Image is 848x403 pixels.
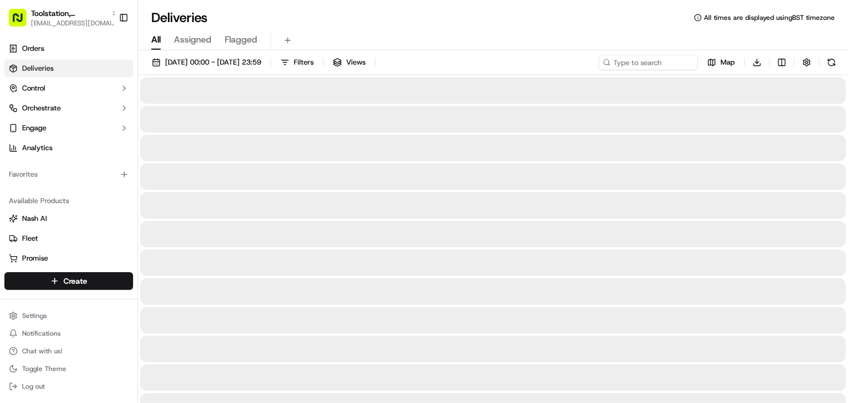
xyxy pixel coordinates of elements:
a: Nash AI [9,214,129,224]
button: Views [328,55,370,70]
button: Nash AI [4,210,133,227]
button: Refresh [824,55,839,70]
span: All times are displayed using BST timezone [704,13,835,22]
button: [DATE] 00:00 - [DATE] 23:59 [147,55,266,70]
button: Filters [275,55,319,70]
span: Create [63,275,87,287]
span: Promise [22,253,48,263]
a: Fleet [9,234,129,243]
a: Deliveries [4,60,133,77]
span: Assigned [174,33,211,46]
span: Map [720,57,735,67]
span: Notifications [22,329,61,338]
span: Log out [22,382,45,391]
span: Orders [22,44,44,54]
input: Type to search [598,55,698,70]
span: All [151,33,161,46]
span: Toggle Theme [22,364,66,373]
span: Deliveries [22,63,54,73]
button: Chat with us! [4,343,133,359]
span: Orchestrate [22,103,61,113]
span: Views [346,57,365,67]
h1: Deliveries [151,9,208,26]
div: Favorites [4,166,133,183]
button: Notifications [4,326,133,341]
span: Analytics [22,143,52,153]
span: Chat with us! [22,347,62,356]
span: Settings [22,311,47,320]
span: Fleet [22,234,38,243]
div: Available Products [4,192,133,210]
button: Log out [4,379,133,394]
span: [DATE] 00:00 - [DATE] 23:59 [165,57,261,67]
button: Toolstation, [GEOGRAPHIC_DATA] [31,8,107,19]
span: Control [22,83,45,93]
span: Engage [22,123,46,133]
a: Analytics [4,139,133,157]
a: Orders [4,40,133,57]
button: Orchestrate [4,99,133,117]
a: Promise [9,253,129,263]
button: Toolstation, [GEOGRAPHIC_DATA][EMAIL_ADDRESS][DOMAIN_NAME] [4,4,114,31]
button: Control [4,79,133,97]
span: Filters [294,57,314,67]
button: Fleet [4,230,133,247]
button: [EMAIL_ADDRESS][DOMAIN_NAME] [31,19,119,28]
span: Nash AI [22,214,47,224]
span: Flagged [225,33,257,46]
button: Toggle Theme [4,361,133,377]
button: Promise [4,250,133,267]
button: Create [4,272,133,290]
button: Settings [4,308,133,324]
button: Engage [4,119,133,137]
button: Map [702,55,740,70]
